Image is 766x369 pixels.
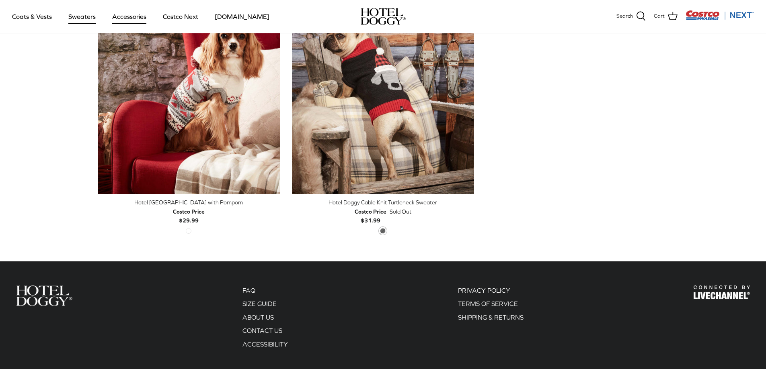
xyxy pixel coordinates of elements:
span: Search [616,12,633,20]
div: Secondary navigation [234,285,296,353]
a: Coats & Vests [5,3,59,30]
a: hoteldoggy.com hoteldoggycom [361,8,406,25]
div: Hotel Doggy Cable Knit Turtleneck Sweater [292,198,474,207]
a: Search [616,11,646,22]
img: Hotel Doggy Costco Next [694,285,750,300]
img: hoteldoggycom [361,8,406,25]
a: Cart [654,11,678,22]
span: Sold Out [390,207,411,216]
b: $29.99 [173,207,205,224]
a: Sweaters [61,3,103,30]
span: Cart [654,12,665,20]
a: ABOUT US [242,314,274,321]
a: SHIPPING & RETURNS [458,314,524,321]
div: Costco Price [355,207,386,216]
a: CONTACT US [242,327,282,334]
div: Hotel [GEOGRAPHIC_DATA] with Pompom [98,198,280,207]
img: Hotel Doggy Costco Next [16,285,72,306]
a: PRIVACY POLICY [458,287,510,294]
a: Accessories [105,3,154,30]
a: Costco Next [156,3,205,30]
img: Costco Next [686,10,754,20]
a: Visit Costco Next [686,15,754,21]
div: Costco Price [173,207,205,216]
a: Hotel Doggy Cable Knit Turtleneck Sweater Costco Price$31.99 Sold Out [292,198,474,225]
a: Hotel [GEOGRAPHIC_DATA] with Pompom Costco Price$29.99 [98,198,280,225]
a: SIZE GUIDE [242,300,277,307]
b: $31.99 [355,207,386,224]
a: ACCESSIBILITY [242,340,288,348]
a: [DOMAIN_NAME] [207,3,277,30]
div: Secondary navigation [450,285,532,353]
a: TERMS OF SERVICE [458,300,518,307]
a: FAQ [242,287,255,294]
